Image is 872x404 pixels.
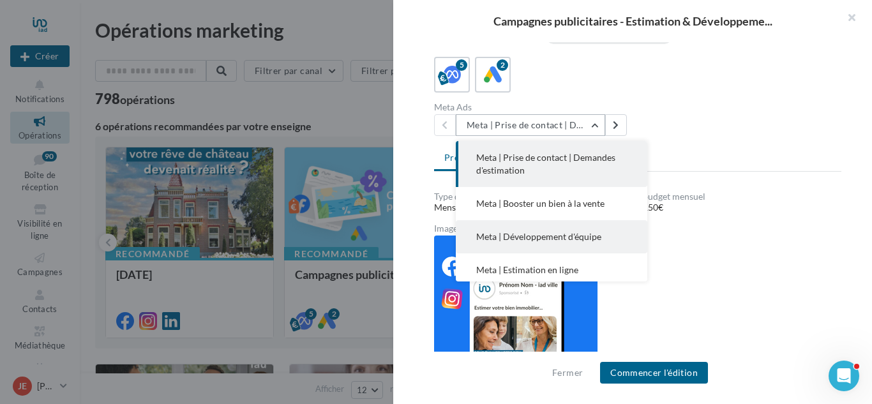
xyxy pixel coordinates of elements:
div: 150€ [643,201,841,214]
img: bdd49ec8cb5d374d4158b8b011288a42.png [434,236,598,378]
span: Campagnes publicitaires - Estimation & Développeme... [493,15,772,27]
button: Commencer l'édition [600,362,708,384]
span: Meta | Booster un bien à la vente [476,198,605,209]
div: Meta Ads [434,103,633,112]
div: Mensuel [434,201,633,214]
iframe: Intercom live chat [829,361,859,391]
span: Meta | Estimation en ligne [476,264,578,275]
div: budget mensuel [643,192,841,201]
button: Meta | Prise de contact | Demandes d'estimation [456,114,605,136]
div: Type de campagne [434,192,633,201]
div: 2 [497,59,508,71]
div: 5 [456,59,467,71]
button: Meta | Développement d'équipe [456,220,647,253]
span: Meta | Développement d'équipe [476,231,601,242]
button: Fermer [547,365,588,380]
div: Image de prévisualisation [434,224,841,233]
button: Meta | Estimation en ligne [456,253,647,287]
button: Meta | Booster un bien à la vente [456,187,647,220]
span: Meta | Prise de contact | Demandes d'estimation [476,152,615,176]
button: Meta | Prise de contact | Demandes d'estimation [456,141,647,187]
